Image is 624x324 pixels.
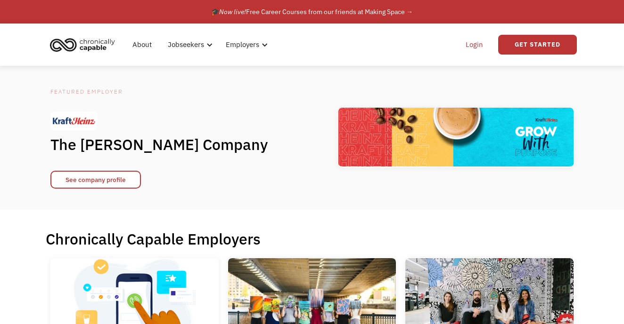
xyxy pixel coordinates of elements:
[211,6,413,17] div: 🎓 Free Career Courses from our friends at Making Space →
[50,171,141,189] a: See company profile
[50,86,286,97] div: Featured Employer
[46,229,578,248] h1: Chronically Capable Employers
[226,39,259,50] div: Employers
[219,8,246,16] em: Now live!
[47,34,118,55] img: Chronically Capable logo
[162,30,215,60] div: Jobseekers
[47,34,122,55] a: home
[168,39,204,50] div: Jobseekers
[50,135,286,154] h1: The [PERSON_NAME] Company
[498,35,577,55] a: Get Started
[127,30,157,60] a: About
[460,30,489,60] a: Login
[220,30,271,60] div: Employers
